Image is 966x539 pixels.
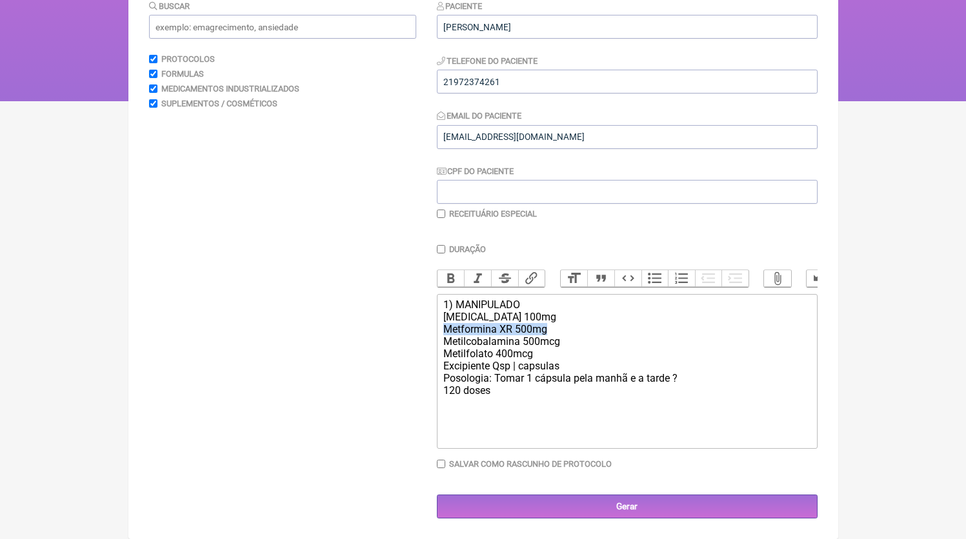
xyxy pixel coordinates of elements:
[437,111,522,121] label: Email do Paciente
[449,459,612,469] label: Salvar como rascunho de Protocolo
[437,56,538,66] label: Telefone do Paciente
[161,54,215,64] label: Protocolos
[149,1,190,11] label: Buscar
[449,209,537,219] label: Receituário Especial
[464,270,491,287] button: Italic
[807,270,834,287] button: Undo
[437,1,483,11] label: Paciente
[668,270,695,287] button: Numbers
[721,270,749,287] button: Increase Level
[437,166,514,176] label: CPF do Paciente
[149,15,416,39] input: exemplo: emagrecimento, ansiedade
[161,84,299,93] label: Medicamentos Industrializados
[695,270,722,287] button: Decrease Level
[518,270,545,287] button: Link
[614,270,641,287] button: Code
[561,270,588,287] button: Heading
[161,69,204,79] label: Formulas
[587,270,614,287] button: Quote
[437,495,818,518] input: Gerar
[449,244,486,254] label: Duração
[641,270,669,287] button: Bullets
[438,270,465,287] button: Bold
[443,299,810,397] div: 1) MANIPULADO [MEDICAL_DATA] 100mg Metformina XR 500mg Metilcobalamina 500mcg Metilfolato 400mcg ...
[161,99,277,108] label: Suplementos / Cosméticos
[491,270,518,287] button: Strikethrough
[764,270,791,287] button: Attach Files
